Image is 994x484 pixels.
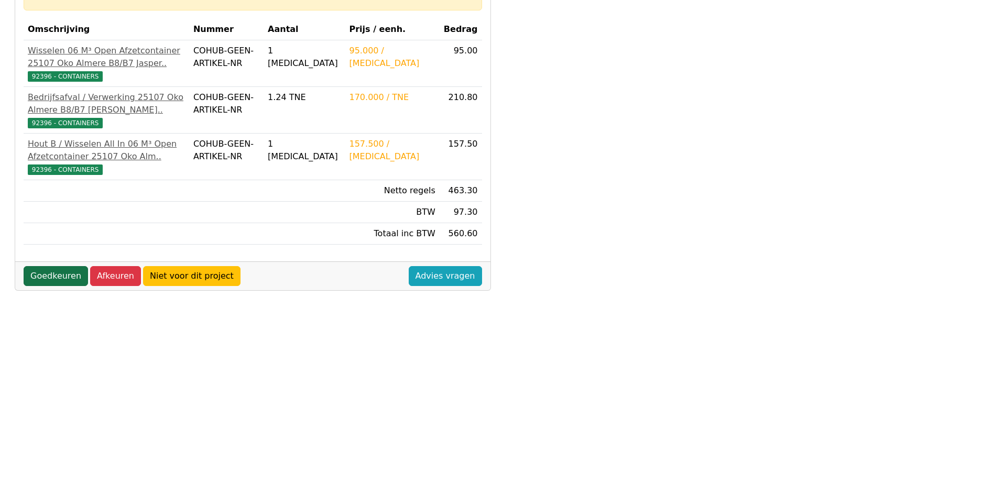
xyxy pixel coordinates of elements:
a: Advies vragen [409,266,482,286]
th: Nummer [189,19,264,40]
td: 157.50 [440,134,482,180]
th: Omschrijving [24,19,189,40]
a: Niet voor dit project [143,266,241,286]
th: Bedrag [440,19,482,40]
td: Netto regels [345,180,440,202]
th: Prijs / eenh. [345,19,440,40]
div: Wisselen 06 M³ Open Afzetcontainer 25107 Oko Almere B8/B7 Jasper.. [28,45,185,70]
td: 463.30 [440,180,482,202]
span: 92396 - CONTAINERS [28,164,103,175]
div: Hout B / Wisselen All In 06 M³ Open Afzetcontainer 25107 Oko Alm.. [28,138,185,163]
a: Afkeuren [90,266,141,286]
td: COHUB-GEEN-ARTIKEL-NR [189,134,264,180]
a: Hout B / Wisselen All In 06 M³ Open Afzetcontainer 25107 Oko Alm..92396 - CONTAINERS [28,138,185,175]
div: 95.000 / [MEDICAL_DATA] [349,45,435,70]
span: 92396 - CONTAINERS [28,71,103,82]
td: BTW [345,202,440,223]
a: Wisselen 06 M³ Open Afzetcontainer 25107 Oko Almere B8/B7 Jasper..92396 - CONTAINERS [28,45,185,82]
a: Goedkeuren [24,266,88,286]
div: Bedrijfsafval / Verwerking 25107 Oko Almere B8/B7 [PERSON_NAME].. [28,91,185,116]
td: 560.60 [440,223,482,245]
div: 1 [MEDICAL_DATA] [268,138,341,163]
div: 157.500 / [MEDICAL_DATA] [349,138,435,163]
td: 210.80 [440,87,482,134]
div: 1 [MEDICAL_DATA] [268,45,341,70]
td: COHUB-GEEN-ARTIKEL-NR [189,40,264,87]
td: 95.00 [440,40,482,87]
td: Totaal inc BTW [345,223,440,245]
td: 97.30 [440,202,482,223]
a: Bedrijfsafval / Verwerking 25107 Oko Almere B8/B7 [PERSON_NAME]..92396 - CONTAINERS [28,91,185,129]
div: 1.24 TNE [268,91,341,104]
th: Aantal [264,19,345,40]
span: 92396 - CONTAINERS [28,118,103,128]
div: 170.000 / TNE [349,91,435,104]
td: COHUB-GEEN-ARTIKEL-NR [189,87,264,134]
